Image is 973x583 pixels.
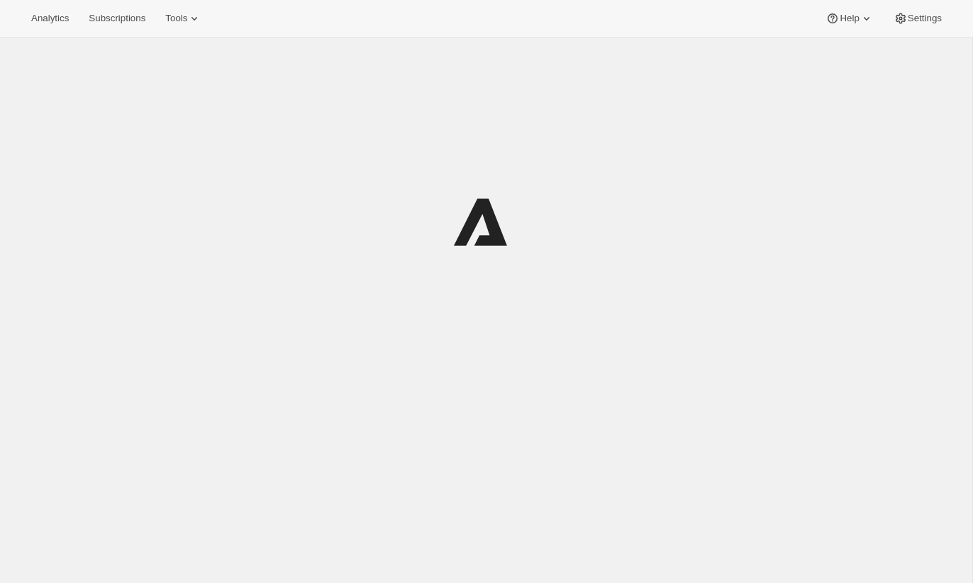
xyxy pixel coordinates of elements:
button: Subscriptions [80,9,154,28]
button: Settings [885,9,950,28]
button: Tools [157,9,210,28]
button: Analytics [23,9,77,28]
span: Tools [165,13,187,24]
span: Subscriptions [89,13,145,24]
span: Help [840,13,859,24]
span: Analytics [31,13,69,24]
span: Settings [908,13,942,24]
button: Help [817,9,882,28]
